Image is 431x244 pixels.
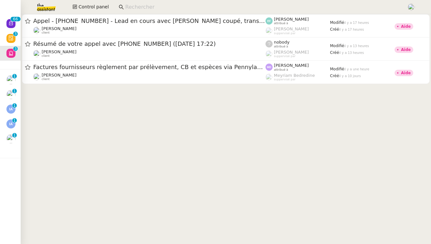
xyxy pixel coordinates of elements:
span: attribué à [274,45,288,48]
div: Aide [401,71,411,75]
img: svg [6,119,15,128]
img: users%2FyQfMwtYgTqhRP2YHWHmG2s2LYaD3%2Favatar%2Fprofile-pic.png [266,50,273,57]
span: [PERSON_NAME] [274,63,309,68]
button: Control panel [69,3,113,12]
p: 6 [15,17,18,23]
span: il y a une heure [344,67,369,71]
span: suppervisé par [274,32,296,35]
span: client [42,54,50,58]
img: users%2FcRgg4TJXLQWrBH1iwK9wYfCha1e2%2Favatar%2Fc9d2fa25-7b78-4dd4-b0f3-ccfa08be62e5 [6,134,15,143]
span: il y a 10 jours [339,74,361,78]
nz-badge-sup: 1 [12,133,17,137]
span: suppervisé par [274,55,296,58]
p: 1 [13,74,16,80]
span: client [42,77,50,81]
span: Factures fournisseurs règlement par prélèvement, CB et espèces via Pennylane - octobre 2025 [33,64,266,70]
app-user-label: attribué à [266,63,330,71]
span: suppervisé par [274,78,296,81]
nz-badge-sup: 1 [12,118,17,123]
img: users%2F9mvJqJUvllffspLsQzytnd0Nt4c2%2Favatar%2F82da88e3-d90d-4e39-b37d-dcb7941179ae [33,73,40,80]
span: Meyriam Bedredine [274,73,315,78]
app-user-label: suppervisé par [266,73,330,81]
span: Modifié [330,20,344,25]
span: Résumé de votre appel avec [PHONE_NUMBER] ([DATE] 17:22) [33,41,266,47]
span: Control panel [78,3,109,11]
p: 1 [13,118,16,124]
span: Modifié [330,67,344,71]
span: nobody [274,40,289,45]
span: Créé [330,27,339,32]
p: 3 [14,46,17,52]
app-user-label: suppervisé par [266,26,330,35]
nz-badge-sup: 3 [13,32,18,36]
img: svg [266,17,273,25]
img: users%2FyQfMwtYgTqhRP2YHWHmG2s2LYaD3%2Favatar%2Fprofile-pic.png [266,27,273,34]
span: il y a 17 heures [344,21,369,25]
img: users%2FRcIDm4Xn1TPHYwgLThSv8RQYtaM2%2Favatar%2F95761f7a-40c3-4bb5-878d-fe785e6f95b2 [33,50,40,57]
span: il y a 13 heures [344,44,369,48]
nz-badge-sup: 1 [12,89,17,93]
app-user-label: attribué à [266,40,330,48]
span: client [42,31,50,35]
p: 1 [13,133,16,139]
span: attribué à [274,22,288,25]
app-user-label: suppervisé par [266,50,330,58]
span: [PERSON_NAME] [274,17,309,22]
nz-badge-sup: 1 [12,74,17,78]
span: Modifié [330,44,344,48]
img: users%2FcRgg4TJXLQWrBH1iwK9wYfCha1e2%2Favatar%2Fc9d2fa25-7b78-4dd4-b0f3-ccfa08be62e5 [6,90,15,99]
p: 1 [13,103,16,109]
img: users%2FcRgg4TJXLQWrBH1iwK9wYfCha1e2%2Favatar%2Fc9d2fa25-7b78-4dd4-b0f3-ccfa08be62e5 [6,75,15,84]
span: il y a 13 heures [339,51,364,55]
span: attribué à [274,68,288,72]
div: Aide [401,25,411,28]
input: Rechercher [125,3,400,12]
p: 1 [13,89,16,95]
div: Aide [401,48,411,52]
img: users%2FPPrFYTsEAUgQy5cK5MCpqKbOX8K2%2Favatar%2FCapture%20d%E2%80%99e%CC%81cran%202023-06-05%20a%... [408,4,415,11]
p: 6 [13,17,15,23]
app-user-detailed-label: client [33,73,266,81]
img: users%2FRcIDm4Xn1TPHYwgLThSv8RQYtaM2%2Favatar%2F95761f7a-40c3-4bb5-878d-fe785e6f95b2 [33,27,40,34]
img: svg [266,64,273,71]
span: [PERSON_NAME] [42,26,76,31]
nz-badge-sup: 3 [13,46,18,51]
span: Créé [330,74,339,78]
app-user-detailed-label: client [33,26,266,35]
p: 3 [14,32,17,37]
img: users%2FaellJyylmXSg4jqeVbanehhyYJm1%2Favatar%2Fprofile-pic%20(4).png [266,74,273,81]
app-user-label: attribué à [266,17,330,25]
nz-badge-sup: 1 [12,103,17,108]
span: il y a 17 heures [339,28,364,31]
span: [PERSON_NAME] [274,50,309,55]
span: Appel - [PHONE_NUMBER] - Lead en cours avec [PERSON_NAME] coupé, transféré [33,18,266,24]
app-user-detailed-label: client [33,49,266,58]
span: [PERSON_NAME] [274,26,309,31]
nz-badge-sup: 66 [10,17,20,21]
span: [PERSON_NAME] [42,49,76,54]
span: [PERSON_NAME] [42,73,76,77]
img: svg [6,105,15,114]
span: Créé [330,50,339,55]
